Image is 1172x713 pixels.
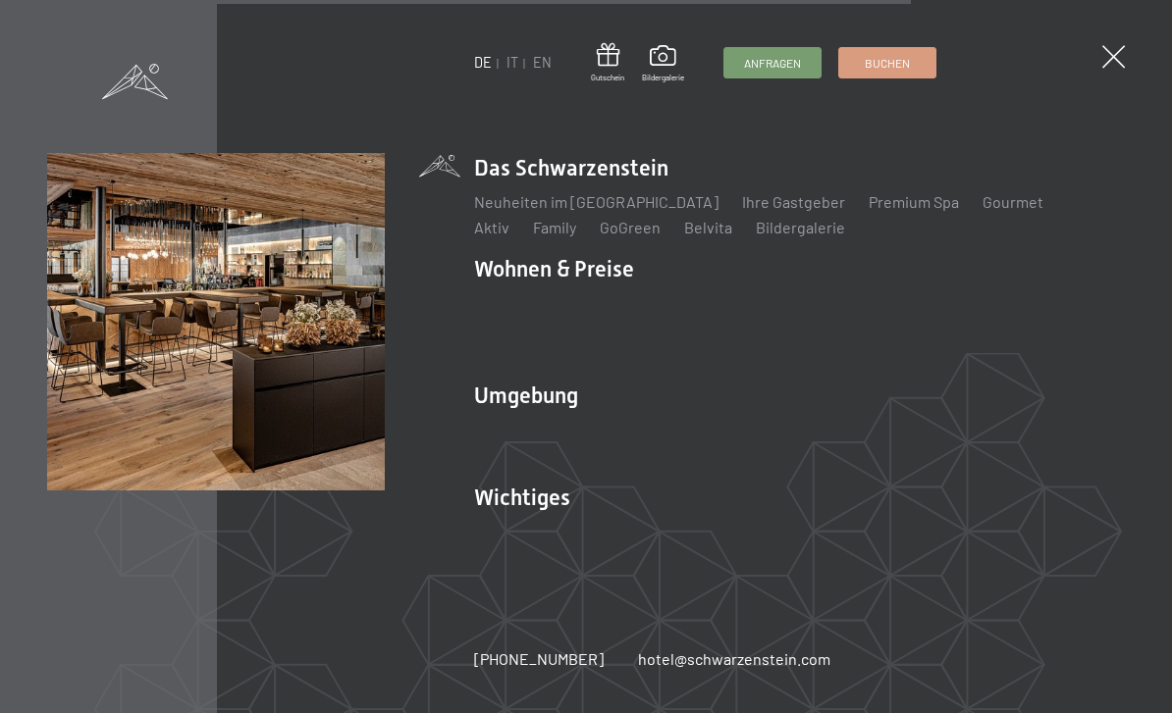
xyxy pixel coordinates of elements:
[533,218,576,236] a: Family
[474,648,604,670] a: [PHONE_NUMBER]
[474,218,509,236] a: Aktiv
[474,192,719,211] a: Neuheiten im [GEOGRAPHIC_DATA]
[638,648,830,670] a: hotel@schwarzenstein.com
[591,43,624,83] a: Gutschein
[869,192,959,211] a: Premium Spa
[865,55,910,72] span: Buchen
[723,48,820,77] a: Anfragen
[756,218,845,236] a: Bildergalerie
[474,649,604,668] span: [PHONE_NUMBER]
[474,54,492,71] a: DE
[743,55,800,72] span: Anfragen
[839,48,935,77] a: Buchen
[600,218,661,236] a: GoGreen
[684,218,732,236] a: Belvita
[983,192,1043,211] a: Gourmet
[506,54,518,71] a: IT
[641,73,683,83] span: Bildergalerie
[533,54,552,71] a: EN
[591,73,624,83] span: Gutschein
[641,45,683,82] a: Bildergalerie
[742,192,845,211] a: Ihre Gastgeber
